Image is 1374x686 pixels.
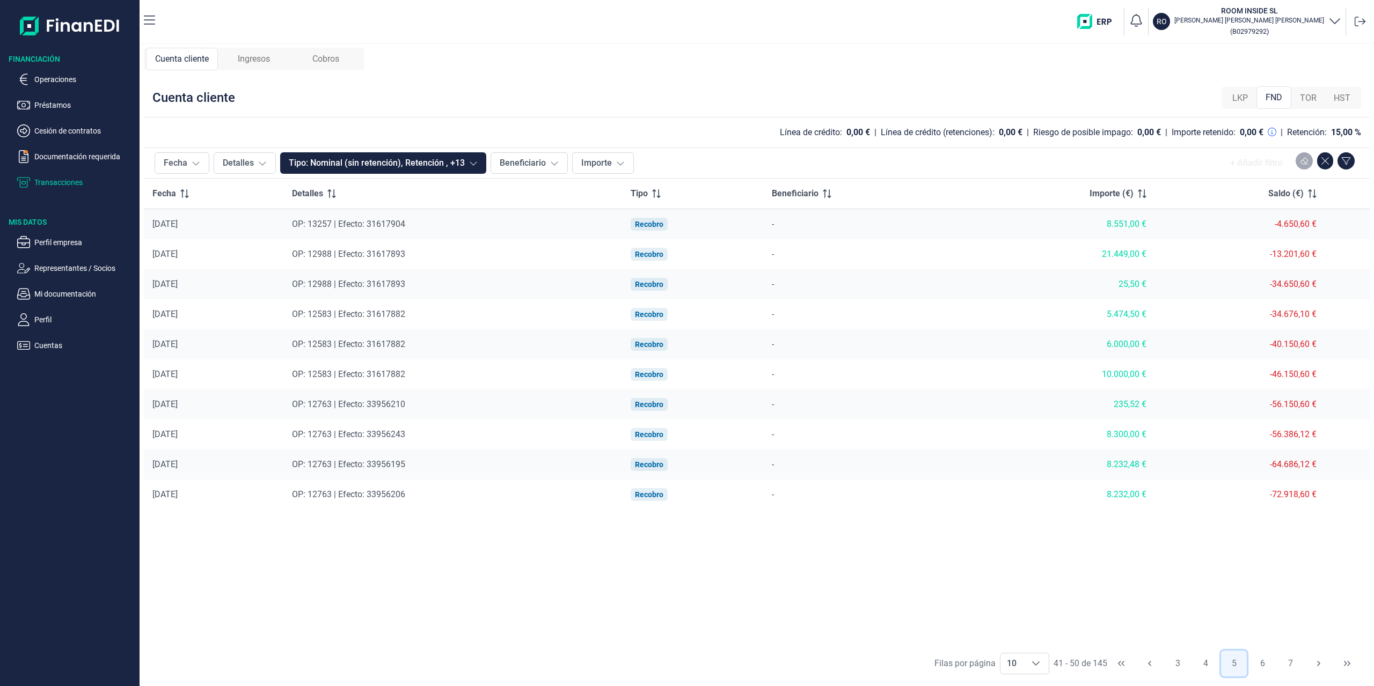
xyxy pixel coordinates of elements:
span: - [772,339,774,349]
div: Recobro [635,220,663,228]
div: 25,50 € [971,279,1146,290]
div: Filas por página [934,657,996,670]
div: Recobro [635,430,663,439]
button: Cuentas [17,339,135,352]
div: 0,00 € [999,127,1022,138]
span: - [772,279,774,289]
span: Tipo [631,187,648,200]
button: Perfil empresa [17,236,135,249]
div: Retención: [1287,127,1327,138]
span: OP: 13257 | Efecto: 31617904 [292,219,405,229]
button: Mi documentación [17,287,135,300]
div: Cuenta cliente [146,48,218,70]
span: - [772,429,774,439]
div: | [874,126,876,139]
button: Page 4 [1193,651,1219,676]
button: Last Page [1334,651,1360,676]
button: Operaciones [17,73,135,86]
p: Préstamos [34,99,135,112]
div: Choose [1023,653,1049,674]
div: Recobro [635,370,663,379]
p: Perfil empresa [34,236,135,249]
div: Cobros [290,48,362,70]
span: OP: 12763 | Efecto: 33956206 [292,489,405,499]
button: Representantes / Socios [17,262,135,275]
div: Cuenta cliente [152,89,235,106]
span: - [772,459,774,469]
div: HST [1325,87,1359,109]
span: 10 [1000,653,1023,674]
div: Recobro [635,490,663,499]
p: RO [1157,16,1167,27]
span: OP: 12988 | Efecto: 31617893 [292,249,405,259]
div: Recobro [635,340,663,349]
div: | [1281,126,1283,139]
div: Ingresos [218,48,290,70]
button: Préstamos [17,99,135,112]
div: 0,00 € [1137,127,1161,138]
span: Cuenta cliente [155,53,209,65]
p: Mi documentación [34,287,135,300]
div: [DATE] [152,489,275,500]
span: Ingresos [238,53,270,65]
span: OP: 12763 | Efecto: 33956210 [292,399,405,409]
div: | [1027,126,1029,139]
div: Recobro [635,460,663,469]
span: OP: 12583 | Efecto: 31617882 [292,369,405,379]
div: | [1165,126,1167,139]
div: Recobro [635,310,663,319]
div: 8.300,00 € [971,429,1146,440]
img: Logo de aplicación [20,9,120,43]
div: -34.650,60 € [1164,279,1317,290]
div: [DATE] [152,219,275,230]
div: 235,52 € [971,399,1146,410]
button: Page 6 [1249,651,1275,676]
div: -13.201,60 € [1164,249,1317,260]
div: -56.386,12 € [1164,429,1317,440]
button: Page 7 [1278,651,1304,676]
span: Importe (€) [1090,187,1134,200]
span: Saldo (€) [1268,187,1304,200]
span: - [772,369,774,379]
p: [PERSON_NAME] [PERSON_NAME] [PERSON_NAME] [1174,16,1324,25]
div: Recobro [635,280,663,289]
button: Perfil [17,313,135,326]
span: OP: 12583 | Efecto: 31617882 [292,339,405,349]
span: - [772,489,774,499]
p: Representantes / Socios [34,262,135,275]
span: 41 - 50 de 145 [1054,659,1107,668]
span: - [772,249,774,259]
div: LKP [1224,87,1256,109]
div: 8.551,00 € [971,219,1146,230]
div: [DATE] [152,339,275,350]
span: FND [1266,91,1282,104]
div: 5.474,50 € [971,309,1146,320]
div: 8.232,00 € [971,489,1146,500]
div: 6.000,00 € [971,339,1146,350]
p: Documentación requerida [34,150,135,163]
button: Next Page [1306,651,1332,676]
div: 10.000,00 € [971,369,1146,380]
div: Recobro [635,250,663,259]
button: Tipo: Nominal (sin retención), Retención , +13 [280,152,486,174]
span: OP: 12583 | Efecto: 31617882 [292,309,405,319]
p: Cesión de contratos [34,124,135,137]
h3: ROOM INSIDE SL [1174,5,1324,16]
button: Cesión de contratos [17,124,135,137]
p: Operaciones [34,73,135,86]
span: Fecha [152,187,176,200]
div: Riesgo de posible impago: [1033,127,1133,138]
div: [DATE] [152,249,275,260]
button: Fecha [155,152,209,174]
div: TOR [1291,87,1325,109]
div: 15,00 % [1331,127,1361,138]
div: [DATE] [152,369,275,380]
span: Cobros [312,53,339,65]
button: Importe [572,152,634,174]
div: -46.150,60 € [1164,369,1317,380]
div: Recobro [635,400,663,409]
span: LKP [1232,92,1248,105]
button: Beneficiario [491,152,568,174]
span: - [772,309,774,319]
span: OP: 12763 | Efecto: 33956243 [292,429,405,439]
